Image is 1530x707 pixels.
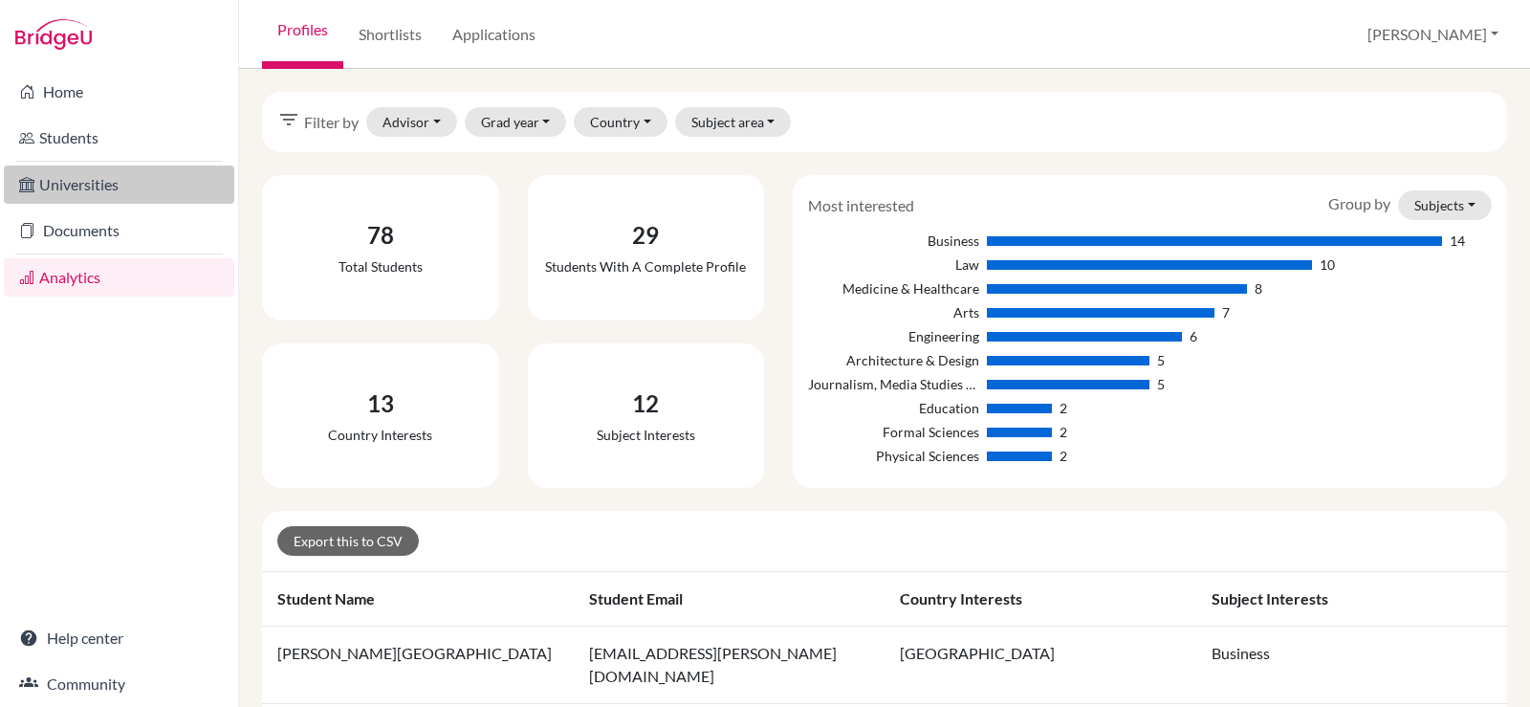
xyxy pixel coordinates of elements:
div: Total students [339,256,423,276]
td: [PERSON_NAME][GEOGRAPHIC_DATA] [262,627,574,704]
div: 29 [545,218,746,253]
div: 14 [1450,231,1465,251]
td: [GEOGRAPHIC_DATA] [885,627,1196,704]
div: 5 [1157,374,1165,394]
div: 78 [339,218,423,253]
div: Students with a complete profile [545,256,746,276]
div: Architecture & Design [808,350,979,370]
div: Physical Sciences [808,446,979,466]
div: Most interested [794,194,929,217]
a: Analytics [4,258,234,297]
a: Export this to CSV [277,526,419,556]
div: Medicine & Healthcare [808,278,979,298]
div: 2 [1060,422,1067,442]
th: Country interests [885,572,1196,627]
div: 12 [597,387,695,421]
div: Business [808,231,979,251]
div: Law [808,254,979,275]
div: 2 [1060,446,1067,466]
img: Bridge-U [15,19,92,50]
button: Subjects [1398,190,1492,220]
th: Student name [262,572,574,627]
button: Subject area [675,107,792,137]
div: Subject interests [597,425,695,445]
div: Formal Sciences [808,422,979,442]
th: Subject interests [1196,572,1508,627]
a: Home [4,73,234,111]
div: 2 [1060,398,1067,418]
td: Business [1196,627,1508,704]
button: Advisor [366,107,457,137]
a: Community [4,665,234,703]
div: 5 [1157,350,1165,370]
i: filter_list [277,108,300,131]
a: Help center [4,619,234,657]
div: Arts [808,302,979,322]
div: 13 [328,387,432,421]
div: Country interests [328,425,432,445]
div: 7 [1222,302,1230,322]
td: [EMAIL_ADDRESS][PERSON_NAME][DOMAIN_NAME] [574,627,885,704]
div: 8 [1255,278,1262,298]
div: 6 [1190,326,1197,346]
button: Grad year [465,107,567,137]
a: Students [4,119,234,157]
div: Journalism, Media Studies & Communication [808,374,979,394]
a: Universities [4,166,234,204]
button: Country [574,107,667,137]
div: Group by [1314,190,1506,220]
div: Education [808,398,979,418]
div: Engineering [808,326,979,346]
button: [PERSON_NAME] [1359,16,1507,53]
a: Documents [4,211,234,250]
span: Filter by [304,111,359,134]
th: Student email [574,572,885,627]
div: 10 [1320,254,1335,275]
